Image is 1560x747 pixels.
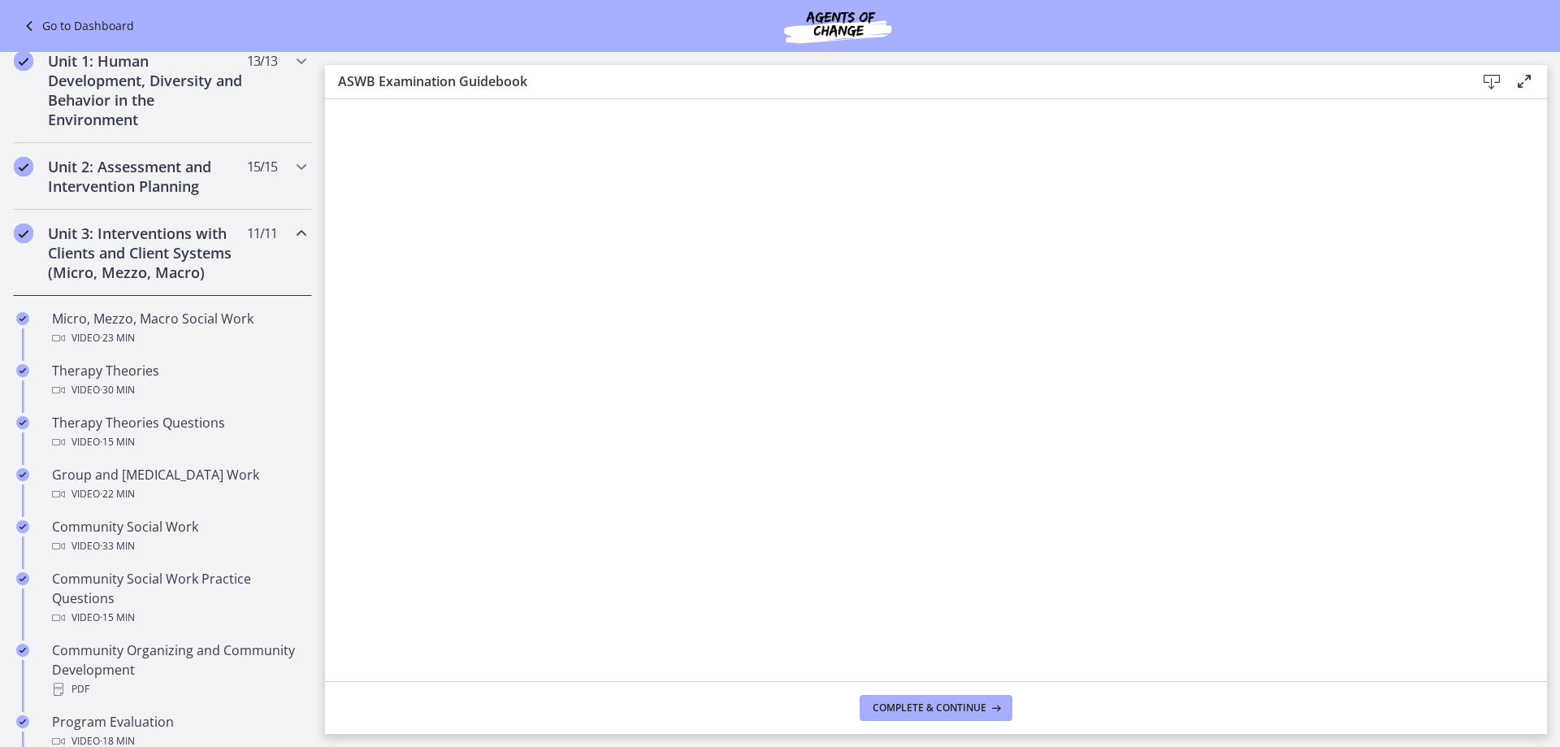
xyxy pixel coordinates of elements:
[14,224,33,243] i: Completed
[52,536,305,556] div: Video
[52,309,305,348] div: Micro, Mezzo, Macro Social Work
[873,701,986,714] span: Complete & continue
[52,517,305,556] div: Community Social Work
[52,484,305,504] div: Video
[100,432,135,452] span: · 15 min
[247,224,277,243] span: 11 / 11
[14,51,33,71] i: Completed
[52,328,305,348] div: Video
[100,328,135,348] span: · 23 min
[48,157,246,196] h2: Unit 2: Assessment and Intervention Planning
[14,157,33,176] i: Completed
[19,16,134,36] a: Go to Dashboard
[52,680,305,699] div: PDF
[100,380,135,400] span: · 30 min
[247,51,277,71] span: 13 / 13
[247,157,277,176] span: 15 / 15
[860,695,1012,721] button: Complete & continue
[16,572,29,585] i: Completed
[52,432,305,452] div: Video
[52,380,305,400] div: Video
[16,520,29,533] i: Completed
[100,608,135,628] span: · 15 min
[52,569,305,628] div: Community Social Work Practice Questions
[48,51,246,129] h2: Unit 1: Human Development, Diversity and Behavior in the Environment
[52,641,305,699] div: Community Organizing and Community Development
[16,644,29,657] i: Completed
[16,715,29,728] i: Completed
[16,364,29,377] i: Completed
[52,465,305,504] div: Group and [MEDICAL_DATA] Work
[52,361,305,400] div: Therapy Theories
[16,416,29,429] i: Completed
[48,224,246,282] h2: Unit 3: Interventions with Clients and Client Systems (Micro, Mezzo, Macro)
[16,312,29,325] i: Completed
[338,72,1449,91] h3: ASWB Examination Guidebook
[16,468,29,481] i: Completed
[100,484,135,504] span: · 22 min
[52,608,305,628] div: Video
[740,7,935,46] img: Agents of Change
[100,536,135,556] span: · 33 min
[52,413,305,452] div: Therapy Theories Questions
